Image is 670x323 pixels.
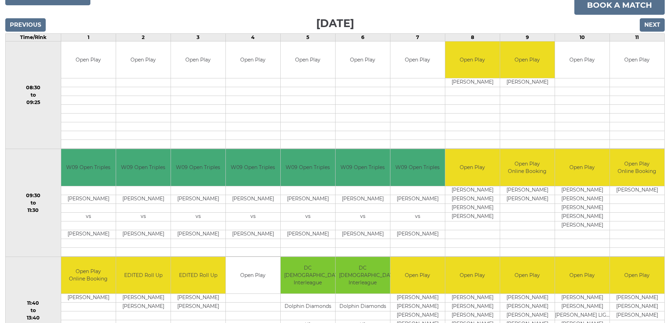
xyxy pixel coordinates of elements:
td: [PERSON_NAME] [555,221,610,230]
td: vs [171,212,225,221]
td: [PERSON_NAME] [226,230,280,239]
td: 8 [445,33,500,41]
td: DC [DEMOGRAPHIC_DATA] Interleague [336,257,390,294]
td: [PERSON_NAME] [61,294,116,303]
td: [PERSON_NAME] [500,303,555,311]
td: vs [281,212,335,221]
td: [PERSON_NAME] [555,195,610,204]
td: Open Play [555,149,610,186]
td: [PERSON_NAME] [445,195,500,204]
td: Open Play [390,257,445,294]
td: 11 [610,33,664,41]
td: Open Play [610,257,664,294]
td: Open Play [555,257,610,294]
td: [PERSON_NAME] [390,294,445,303]
input: Previous [5,18,46,32]
td: 7 [390,33,445,41]
td: [PERSON_NAME] [500,186,555,195]
td: Open Play [555,41,610,78]
td: [PERSON_NAME] [555,186,610,195]
td: [PERSON_NAME] [555,303,610,311]
td: [PERSON_NAME] [500,311,555,320]
td: [PERSON_NAME] [336,195,390,204]
td: Time/Rink [6,33,61,41]
td: [PERSON_NAME] LIGHT [555,311,610,320]
td: 10 [555,33,610,41]
td: [PERSON_NAME] [610,311,664,320]
td: [PERSON_NAME] [610,303,664,311]
td: Open Play Online Booking [610,149,664,186]
td: [PERSON_NAME] [61,230,116,239]
td: Open Play Online Booking [61,257,116,294]
td: [PERSON_NAME] [61,195,116,204]
td: Open Play [500,41,555,78]
td: [PERSON_NAME] [445,78,500,87]
td: W09 Open Triples [116,149,171,186]
td: Open Play [116,41,171,78]
td: W09 Open Triples [390,149,445,186]
td: W09 Open Triples [61,149,116,186]
td: vs [61,212,116,221]
td: [PERSON_NAME] [171,230,225,239]
td: W09 Open Triples [226,149,280,186]
td: 3 [171,33,225,41]
td: Open Play [226,257,280,294]
td: Open Play [390,41,445,78]
td: [PERSON_NAME] [116,294,171,303]
td: W09 Open Triples [171,149,225,186]
td: [PERSON_NAME] [610,186,664,195]
td: [PERSON_NAME] [171,195,225,204]
td: [PERSON_NAME] [116,195,171,204]
td: [PERSON_NAME] [171,294,225,303]
td: [PERSON_NAME] [445,303,500,311]
td: Open Play [281,41,335,78]
td: [PERSON_NAME] [390,195,445,204]
td: 2 [116,33,171,41]
td: 9 [500,33,555,41]
td: [PERSON_NAME] [116,230,171,239]
td: Open Play [445,257,500,294]
td: vs [336,212,390,221]
td: [PERSON_NAME] [500,195,555,204]
td: 09:30 to 11:30 [6,149,61,257]
td: [PERSON_NAME] [390,303,445,311]
td: Open Play [610,41,664,78]
td: W09 Open Triples [281,149,335,186]
td: [PERSON_NAME] [390,311,445,320]
td: 4 [225,33,280,41]
td: [PERSON_NAME] [555,212,610,221]
td: [PERSON_NAME] [445,204,500,212]
td: 08:30 to 09:25 [6,41,61,149]
td: Open Play [445,149,500,186]
td: [PERSON_NAME] [555,204,610,212]
td: Open Play Online Booking [500,149,555,186]
td: vs [226,212,280,221]
td: Open Play [500,257,555,294]
td: vs [390,212,445,221]
td: 6 [335,33,390,41]
td: Open Play [445,41,500,78]
td: [PERSON_NAME] [500,294,555,303]
td: W09 Open Triples [336,149,390,186]
td: [PERSON_NAME] [281,195,335,204]
td: [PERSON_NAME] [226,195,280,204]
td: Open Play [336,41,390,78]
td: Open Play [226,41,280,78]
td: [PERSON_NAME] [281,230,335,239]
td: Open Play [61,41,116,78]
td: [PERSON_NAME] [445,212,500,221]
input: Next [640,18,665,32]
td: [PERSON_NAME] [390,230,445,239]
td: [PERSON_NAME] [445,311,500,320]
td: Open Play [171,41,225,78]
td: Dolphin Diamonds [281,303,335,311]
td: [PERSON_NAME] [445,294,500,303]
td: [PERSON_NAME] [445,186,500,195]
td: [PERSON_NAME] [171,303,225,311]
td: DC [DEMOGRAPHIC_DATA] Interleague [281,257,335,294]
td: [PERSON_NAME] [500,78,555,87]
td: [PERSON_NAME] [555,294,610,303]
td: [PERSON_NAME] [336,230,390,239]
td: vs [116,212,171,221]
td: [PERSON_NAME] [116,303,171,311]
